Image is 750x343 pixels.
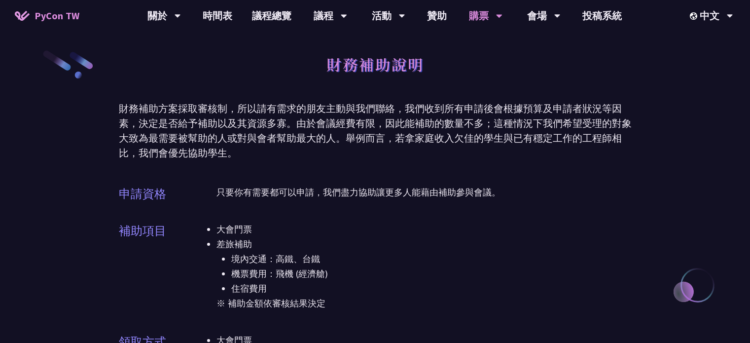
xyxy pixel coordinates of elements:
[5,3,89,28] a: PyCon TW
[216,296,632,311] p: ※ 補助金額依審核結果決定
[216,185,632,200] p: 只要你有需要都可以申請，我們盡力協助讓更多人能藉由補助參與會議。
[216,222,632,237] li: 大會門票
[231,252,632,267] li: 境內交通：高鐵、台鐵
[690,12,700,20] img: Locale Icon
[119,185,166,203] p: 申請資格
[15,11,30,21] img: Home icon of PyCon TW 2025
[231,281,632,296] li: 住宿費用
[326,49,424,79] h1: 財務補助說明
[35,8,79,23] span: PyCon TW
[231,267,632,281] li: 機票費用：飛機 (經濟艙)
[119,222,166,240] p: 補助項目
[119,101,632,160] div: 財務補助方案採取審核制，所以請有需求的朋友主動與我們聯絡，我們收到所有申請後會根據預算及申請者狀況等因素，決定是否給予補助以及其資源多寡。由於會議經費有限，因此能補助的數量不多；這種情況下我們希...
[216,237,632,296] li: 差旅補助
